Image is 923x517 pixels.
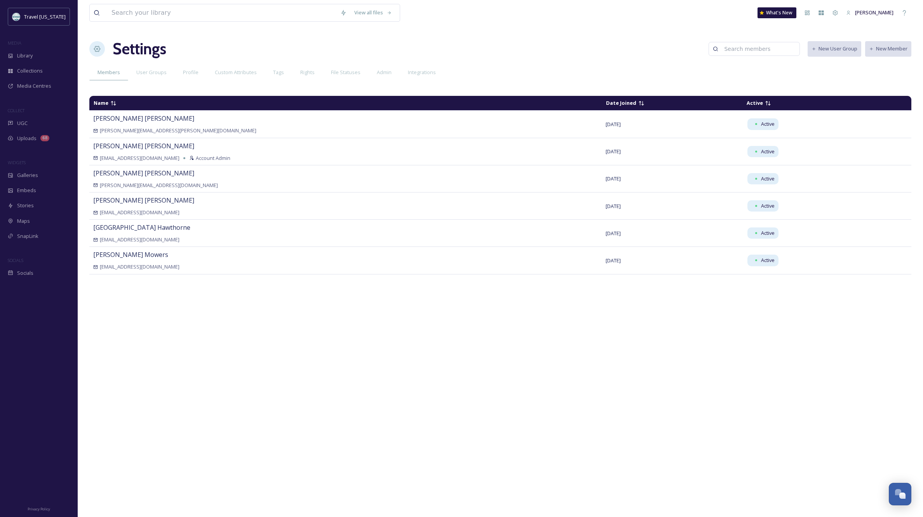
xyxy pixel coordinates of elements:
[720,41,796,57] input: Search members
[842,5,897,20] a: [PERSON_NAME]
[855,9,893,16] span: [PERSON_NAME]
[758,7,796,18] a: What's New
[8,40,21,46] span: MEDIA
[215,69,257,76] span: Custom Attributes
[889,483,911,505] button: Open Chat
[28,504,50,513] a: Privacy Policy
[606,257,621,264] span: [DATE]
[90,96,601,110] td: Sort descending
[743,96,885,110] td: Sort descending
[17,52,33,59] span: Library
[93,142,194,150] span: [PERSON_NAME] [PERSON_NAME]
[17,135,37,142] span: Uploads
[40,135,49,141] div: 68
[113,37,166,61] h1: Settings
[196,154,230,162] span: Account Admin
[606,99,636,106] span: Date Joined
[8,160,26,165] span: WIDGETS
[761,148,775,155] span: Active
[377,69,392,76] span: Admin
[108,4,336,21] input: Search your library
[28,507,50,512] span: Privacy Policy
[93,196,194,205] span: [PERSON_NAME] [PERSON_NAME]
[93,114,194,123] span: [PERSON_NAME] [PERSON_NAME]
[17,269,33,277] span: Socials
[606,148,621,155] span: [DATE]
[761,229,775,237] span: Active
[761,175,775,182] span: Active
[17,217,30,225] span: Maps
[17,120,28,127] span: UGC
[100,209,179,216] span: [EMAIL_ADDRESS][DOMAIN_NAME]
[886,100,911,106] td: Sort descending
[761,120,775,128] span: Active
[300,69,315,76] span: Rights
[98,69,120,76] span: Members
[100,154,179,162] span: [EMAIL_ADDRESS][DOMAIN_NAME]
[93,250,168,259] span: [PERSON_NAME] Mowers
[8,257,23,263] span: SOCIALS
[331,69,360,76] span: File Statuses
[136,69,167,76] span: User Groups
[408,69,436,76] span: Integrations
[93,223,190,232] span: [GEOGRAPHIC_DATA] Hawthorne
[350,5,396,20] a: View all files
[12,13,20,21] img: download.jpeg
[17,202,34,209] span: Stories
[183,69,199,76] span: Profile
[606,175,621,182] span: [DATE]
[606,203,621,210] span: [DATE]
[17,172,38,179] span: Galleries
[94,99,108,106] span: Name
[100,127,256,134] span: [PERSON_NAME][EMAIL_ADDRESS][PERSON_NAME][DOMAIN_NAME]
[24,13,66,20] span: Travel [US_STATE]
[100,182,218,189] span: [PERSON_NAME][EMAIL_ADDRESS][DOMAIN_NAME]
[17,232,38,240] span: SnapLink
[865,41,911,56] button: New Member
[606,230,621,237] span: [DATE]
[747,99,763,106] span: Active
[17,67,43,75] span: Collections
[808,41,861,56] button: New User Group
[273,69,284,76] span: Tags
[100,263,179,271] span: [EMAIL_ADDRESS][DOMAIN_NAME]
[8,108,24,113] span: COLLECT
[93,169,194,177] span: [PERSON_NAME] [PERSON_NAME]
[602,96,742,110] td: Sort ascending
[17,82,51,90] span: Media Centres
[606,121,621,128] span: [DATE]
[761,257,775,264] span: Active
[17,187,36,194] span: Embeds
[761,202,775,210] span: Active
[100,236,179,243] span: [EMAIL_ADDRESS][DOMAIN_NAME]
